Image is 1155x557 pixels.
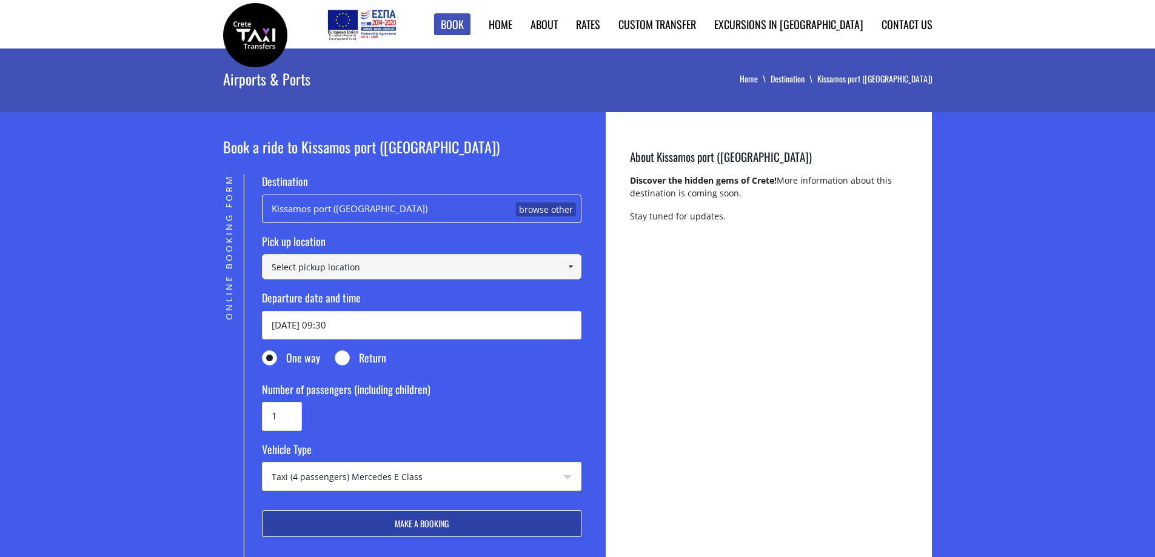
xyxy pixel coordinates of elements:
[223,27,287,40] a: Crete Taxi Transfers | Kissamos port (Chania) | Crete Taxi Transfers
[262,254,581,279] input: Select pickup location
[262,382,581,402] label: Number of passengers (including children)
[714,16,863,32] a: Excursions in [GEOGRAPHIC_DATA]
[223,136,582,174] h2: Book a ride to Kissamos port ([GEOGRAPHIC_DATA])
[817,73,932,85] li: Kissamos port ([GEOGRAPHIC_DATA])
[434,13,470,36] a: Book
[771,72,817,85] a: Destination
[630,148,908,174] h3: About Kissamos port ([GEOGRAPHIC_DATA])
[262,442,581,462] label: Vehicle Type
[630,210,908,233] p: Stay tuned for updates.
[882,16,932,32] a: Contact us
[262,195,581,223] div: Kissamos port ([GEOGRAPHIC_DATA])
[335,350,386,371] label: Return
[531,16,558,32] a: About
[618,16,696,32] a: Custom Transfer
[223,3,287,67] img: Crete Taxi Transfers | Kissamos port (Chania) | Crete Taxi Transfers
[262,234,581,255] label: Pick up location
[489,16,512,32] a: Home
[262,510,581,537] button: Make a booking
[740,72,771,85] a: Home
[576,16,600,32] a: Rates
[326,6,398,42] img: e-bannersEUERDF180X90.jpg
[630,175,777,186] strong: Discover the hidden gems of Crete!
[262,174,581,195] label: Destination
[630,174,908,210] p: More information about this destination is coming soon.
[262,290,581,311] label: Departure date and time
[223,48,444,109] h1: Airports & Ports
[561,254,581,279] a: Show All Items
[516,202,576,217] a: browse other
[262,350,320,371] label: One way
